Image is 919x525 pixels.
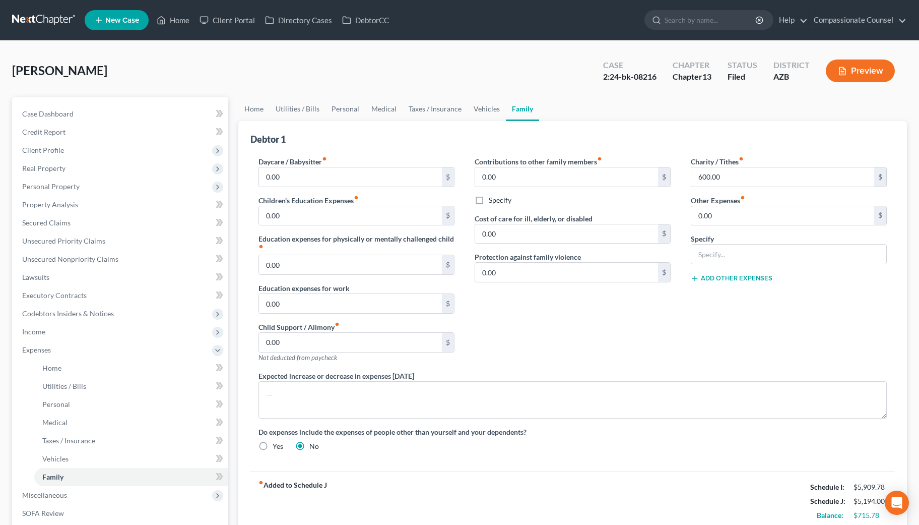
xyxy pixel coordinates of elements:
[475,213,593,224] label: Cost of care for ill, elderly, or disabled
[12,63,107,78] span: [PERSON_NAME]
[258,480,327,522] strong: Added to Schedule J
[475,167,658,187] input: --
[42,364,61,372] span: Home
[14,196,228,214] a: Property Analysis
[34,432,228,450] a: Taxes / Insurance
[442,206,454,225] div: $
[22,309,114,318] span: Codebtors Insiders & Notices
[691,195,745,206] label: Other Expenses
[603,60,657,71] div: Case
[42,382,86,390] span: Utilities / Bills
[258,283,350,294] label: Education expenses for work
[506,97,539,121] a: Family
[22,273,49,281] span: Lawsuits
[34,359,228,377] a: Home
[22,509,64,517] span: SOFA Review
[874,206,886,225] div: $
[22,237,105,245] span: Unsecured Priority Claims
[22,200,78,209] span: Property Analysis
[691,156,744,167] label: Charity / Tithes
[42,473,63,481] span: Family
[691,167,874,187] input: --
[259,333,442,352] input: --
[34,468,228,486] a: Family
[826,60,895,82] button: Preview
[258,244,264,249] i: fiber_manual_record
[809,11,906,29] a: Compassionate Counsel
[322,156,327,161] i: fiber_manual_record
[14,250,228,268] a: Unsecured Nonpriority Claims
[238,97,270,121] a: Home
[691,234,714,244] label: Specify
[365,97,403,121] a: Medical
[258,322,340,332] label: Child Support / Alimony
[740,195,745,200] i: fiber_manual_record
[728,71,757,83] div: Filed
[273,441,283,451] label: Yes
[259,294,442,313] input: --
[854,510,887,520] div: $715.78
[22,182,80,191] span: Personal Property
[489,195,511,205] label: Specify
[34,395,228,414] a: Personal
[335,322,340,327] i: fiber_manual_record
[22,218,71,227] span: Secured Claims
[42,454,69,463] span: Vehicles
[468,97,506,121] a: Vehicles
[258,427,887,437] label: Do expenses include the expenses of people other than yourself and your dependents?
[673,71,711,83] div: Chapter
[810,483,844,491] strong: Schedule I:
[309,441,319,451] label: No
[658,263,670,282] div: $
[475,156,602,167] label: Contributions to other family members
[817,511,843,519] strong: Balance:
[22,491,67,499] span: Miscellaneous
[442,294,454,313] div: $
[259,167,442,187] input: --
[14,268,228,286] a: Lawsuits
[258,371,414,381] label: Expected increase or decrease in expenses [DATE]
[14,105,228,123] a: Case Dashboard
[22,109,74,118] span: Case Dashboard
[728,60,757,71] div: Status
[658,167,670,187] div: $
[442,255,454,274] div: $
[258,156,327,167] label: Daycare / Babysitter
[258,480,264,485] i: fiber_manual_record
[691,206,874,225] input: --
[442,333,454,352] div: $
[773,71,810,83] div: AZB
[259,206,442,225] input: --
[854,496,887,506] div: $5,194.00
[475,263,658,282] input: --
[658,224,670,244] div: $
[22,291,87,300] span: Executory Contracts
[260,11,337,29] a: Directory Cases
[258,354,337,362] span: Not deducted from paycheck
[259,255,442,274] input: --
[270,97,325,121] a: Utilities / Bills
[105,17,139,24] span: New Case
[475,252,581,262] label: Protection against family violence
[34,377,228,395] a: Utilities / Bills
[42,400,70,409] span: Personal
[14,214,228,232] a: Secured Claims
[22,255,118,263] span: Unsecured Nonpriority Claims
[14,504,228,522] a: SOFA Review
[603,71,657,83] div: 2:24-bk-08216
[702,72,711,81] span: 13
[22,128,65,136] span: Credit Report
[14,286,228,305] a: Executory Contracts
[354,195,359,200] i: fiber_manual_record
[597,156,602,161] i: fiber_manual_record
[22,146,64,154] span: Client Profile
[885,491,909,515] div: Open Intercom Messenger
[14,123,228,141] a: Credit Report
[34,414,228,432] a: Medical
[874,167,886,187] div: $
[42,436,95,445] span: Taxes / Insurance
[773,60,810,71] div: District
[337,11,394,29] a: DebtorCC
[152,11,194,29] a: Home
[34,450,228,468] a: Vehicles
